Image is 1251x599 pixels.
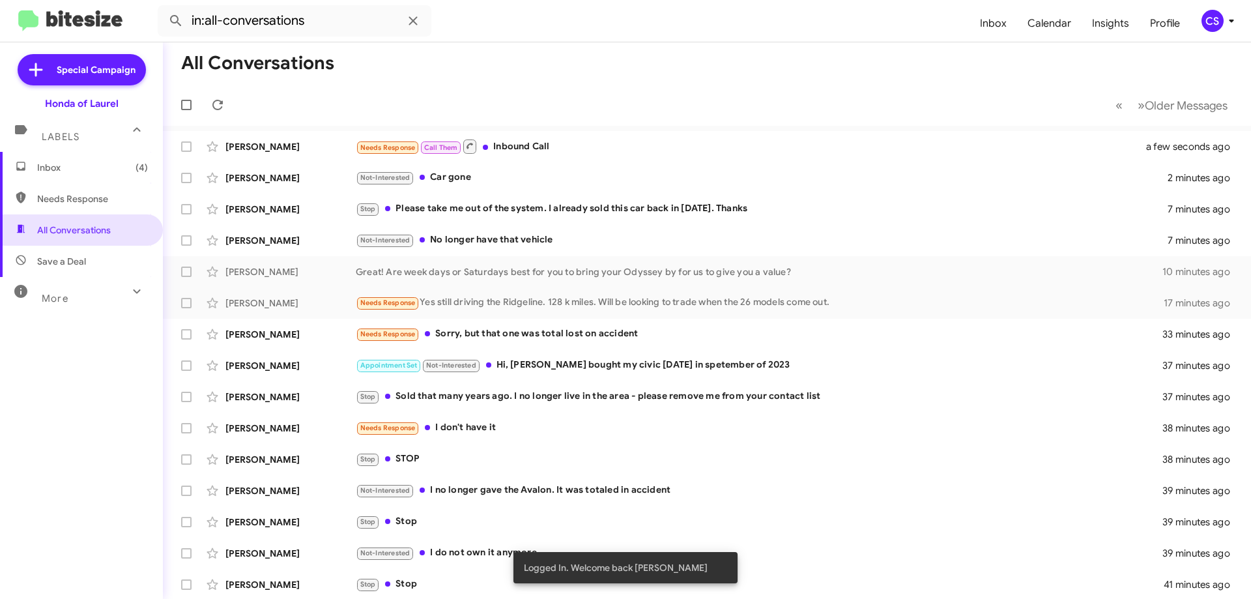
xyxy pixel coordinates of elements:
[1115,97,1123,113] span: «
[360,549,410,557] span: Not-Interested
[1138,97,1145,113] span: »
[1162,547,1241,560] div: 39 minutes ago
[1162,516,1241,529] div: 39 minutes ago
[356,452,1162,467] div: STOP
[1162,453,1241,466] div: 38 minutes ago
[360,330,416,338] span: Needs Response
[970,5,1017,42] a: Inbox
[356,295,1164,310] div: Yes still driving the Ridgeline. 128 k miles. Will be looking to trade when the 26 models come out.
[356,170,1168,185] div: Car gone
[360,236,410,244] span: Not-Interested
[1168,203,1241,216] div: 7 minutes ago
[356,389,1162,404] div: Sold that many years ago. I no longer live in the area - please remove me from your contact list
[1162,390,1241,403] div: 37 minutes ago
[1162,484,1241,497] div: 39 minutes ago
[37,224,111,237] span: All Conversations
[356,138,1162,154] div: Inbound Call
[1168,234,1241,247] div: 7 minutes ago
[1190,10,1237,32] button: CS
[360,299,416,307] span: Needs Response
[356,233,1168,248] div: No longer have that vehicle
[225,203,356,216] div: [PERSON_NAME]
[356,358,1162,373] div: Hi, [PERSON_NAME] bought my civic [DATE] in spetember of 2023
[356,514,1162,529] div: Stop
[42,131,79,143] span: Labels
[225,484,356,497] div: [PERSON_NAME]
[1140,5,1190,42] a: Profile
[225,578,356,591] div: [PERSON_NAME]
[360,518,376,526] span: Stop
[356,483,1162,498] div: I no longer gave the Avalon. It was totaled in accident
[225,359,356,372] div: [PERSON_NAME]
[360,143,416,152] span: Needs Response
[1108,92,1235,119] nav: Page navigation example
[1082,5,1140,42] a: Insights
[42,293,68,304] span: More
[136,161,148,174] span: (4)
[1201,10,1224,32] div: CS
[225,140,356,153] div: [PERSON_NAME]
[1108,92,1130,119] button: Previous
[360,455,376,463] span: Stop
[225,265,356,278] div: [PERSON_NAME]
[360,361,418,370] span: Appointment Set
[356,546,1162,561] div: I do not own it anymore
[225,390,356,403] div: [PERSON_NAME]
[37,161,148,174] span: Inbox
[524,561,708,574] span: Logged In. Welcome back [PERSON_NAME]
[360,424,416,432] span: Needs Response
[360,205,376,213] span: Stop
[360,392,376,401] span: Stop
[426,361,476,370] span: Not-Interested
[225,171,356,184] div: [PERSON_NAME]
[1162,140,1241,153] div: a few seconds ago
[424,143,458,152] span: Call Them
[57,63,136,76] span: Special Campaign
[356,420,1162,435] div: I don't have it
[225,516,356,529] div: [PERSON_NAME]
[18,54,146,85] a: Special Campaign
[225,234,356,247] div: [PERSON_NAME]
[225,547,356,560] div: [PERSON_NAME]
[1130,92,1235,119] button: Next
[360,486,410,495] span: Not-Interested
[1162,422,1241,435] div: 38 minutes ago
[1162,359,1241,372] div: 37 minutes ago
[225,453,356,466] div: [PERSON_NAME]
[1164,578,1241,591] div: 41 minutes ago
[1164,297,1241,310] div: 17 minutes ago
[37,255,86,268] span: Save a Deal
[356,327,1162,342] div: Sorry, but that one was total lost on accident
[1017,5,1082,42] a: Calendar
[1145,98,1228,113] span: Older Messages
[360,580,376,589] span: Stop
[37,192,148,205] span: Needs Response
[158,5,431,37] input: Search
[356,577,1164,592] div: Stop
[225,328,356,341] div: [PERSON_NAME]
[356,201,1168,216] div: Please take me out of the system. I already sold this car back in [DATE]. Thanks
[1162,328,1241,341] div: 33 minutes ago
[1162,265,1241,278] div: 10 minutes ago
[45,97,119,110] div: Honda of Laurel
[181,53,334,74] h1: All Conversations
[1168,171,1241,184] div: 2 minutes ago
[360,173,410,182] span: Not-Interested
[225,422,356,435] div: [PERSON_NAME]
[225,297,356,310] div: [PERSON_NAME]
[356,265,1162,278] div: Great! Are week days or Saturdays best for you to bring your Odyssey by for us to give you a value?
